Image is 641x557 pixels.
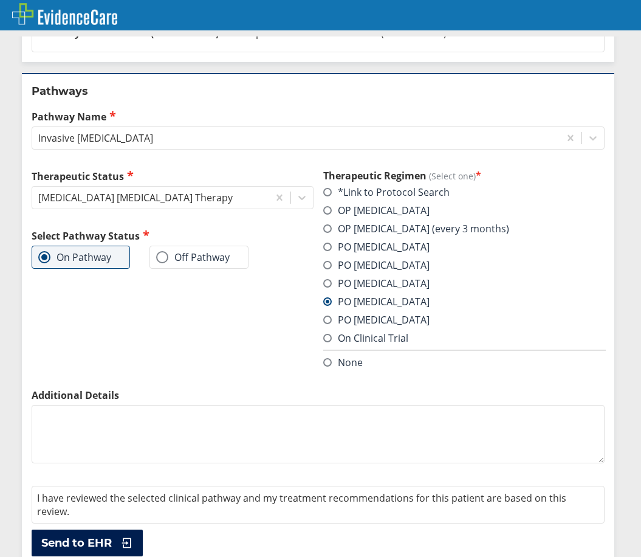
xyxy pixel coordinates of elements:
[323,331,408,345] label: On Clinical Trial
[32,229,314,243] h2: Select Pathway Status
[38,251,111,263] label: On Pathway
[32,109,605,123] label: Pathway Name
[323,185,450,199] label: *Link to Protocol Search
[32,169,314,183] label: Therapeutic Status
[429,170,476,182] span: (Select one)
[41,536,112,550] span: Send to EHR
[323,240,430,254] label: PO [MEDICAL_DATA]
[38,131,153,145] div: Invasive [MEDICAL_DATA]
[38,191,233,204] div: [MEDICAL_DATA] [MEDICAL_DATA] Therapy
[323,222,509,235] label: OP [MEDICAL_DATA] (every 3 months)
[323,258,430,272] label: PO [MEDICAL_DATA]
[32,84,605,99] h2: Pathways
[323,277,430,290] label: PO [MEDICAL_DATA]
[323,204,430,217] label: OP [MEDICAL_DATA]
[32,389,605,402] label: Additional Details
[37,491,566,518] span: I have reviewed the selected clinical pathway and my treatment recommendations for this patient a...
[323,295,430,308] label: PO [MEDICAL_DATA]
[156,251,230,263] label: Off Pathway
[323,356,363,369] label: None
[32,530,143,556] button: Send to EHR
[12,3,117,25] img: EvidenceCare
[323,169,605,182] h3: Therapeutic Regimen
[323,313,430,327] label: PO [MEDICAL_DATA]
